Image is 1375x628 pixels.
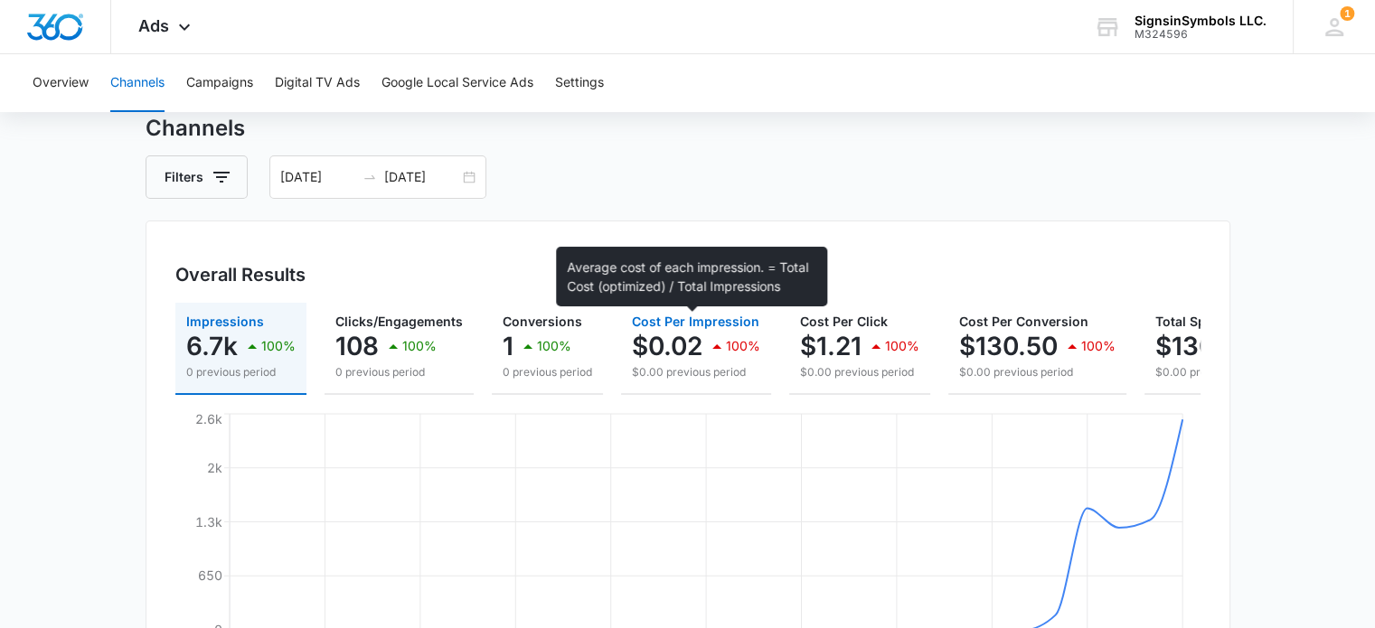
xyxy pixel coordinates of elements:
[1340,6,1354,21] span: 1
[1155,314,1229,329] span: Total Spend
[556,247,827,306] div: Average cost of each impression. = Total Cost (optimized) / Total Impressions
[207,460,222,475] tspan: 2k
[33,54,89,112] button: Overview
[1340,6,1354,21] div: notifications count
[381,54,533,112] button: Google Local Service Ads
[175,261,306,288] h3: Overall Results
[402,340,437,352] p: 100%
[195,410,222,426] tspan: 2.6k
[885,340,919,352] p: 100%
[261,340,296,352] p: 100%
[632,332,702,361] p: $0.02
[186,314,264,329] span: Impressions
[146,155,248,199] button: Filters
[537,340,571,352] p: 100%
[110,54,165,112] button: Channels
[1155,364,1312,380] p: $0.00 previous period
[138,16,169,35] span: Ads
[800,364,919,380] p: $0.00 previous period
[186,364,296,380] p: 0 previous period
[363,170,377,184] span: swap-right
[186,54,253,112] button: Campaigns
[1135,14,1267,28] div: account name
[800,332,862,361] p: $1.21
[195,513,222,529] tspan: 1.3k
[198,567,222,583] tspan: 650
[555,54,604,112] button: Settings
[800,314,888,329] span: Cost Per Click
[632,314,759,329] span: Cost Per Impression
[335,332,379,361] p: 108
[959,314,1088,329] span: Cost Per Conversion
[280,167,355,187] input: Start date
[959,364,1116,380] p: $0.00 previous period
[632,364,760,380] p: $0.00 previous period
[186,332,238,361] p: 6.7k
[503,364,592,380] p: 0 previous period
[959,332,1058,361] p: $130.50
[146,112,1230,145] h3: Channels
[726,340,760,352] p: 100%
[335,364,463,380] p: 0 previous period
[1135,28,1267,41] div: account id
[503,332,513,361] p: 1
[275,54,360,112] button: Digital TV Ads
[363,170,377,184] span: to
[503,314,582,329] span: Conversions
[1155,332,1254,361] p: $130.50
[335,314,463,329] span: Clicks/Engagements
[384,167,459,187] input: End date
[1081,340,1116,352] p: 100%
